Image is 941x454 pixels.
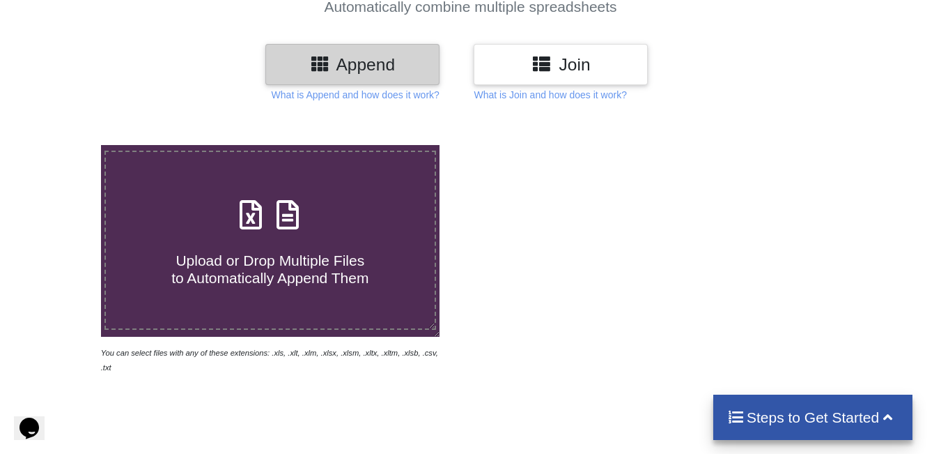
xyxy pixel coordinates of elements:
iframe: chat widget [14,398,59,440]
h3: Append [276,54,429,75]
i: You can select files with any of these extensions: .xls, .xlt, .xlm, .xlsx, .xlsm, .xltx, .xltm, ... [101,349,438,372]
span: Upload or Drop Multiple Files to Automatically Append Them [171,252,368,286]
p: What is Join and how does it work? [474,88,626,102]
h3: Join [484,54,637,75]
h4: Steps to Get Started [727,409,899,426]
p: What is Append and how does it work? [272,88,440,102]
